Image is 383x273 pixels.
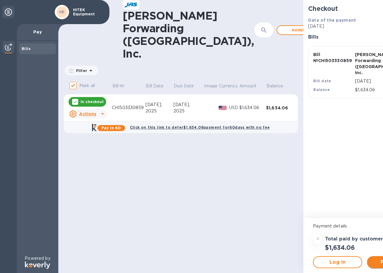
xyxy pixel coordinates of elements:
[146,83,171,89] span: Bill Date
[174,83,202,89] span: Due Date
[229,105,239,111] p: USD
[313,52,353,64] p: Bill № CHI503330859
[112,83,125,89] p: Bill №
[73,8,103,16] p: HITEK Equipment
[81,99,104,104] p: In checkout
[239,105,266,111] div: $1,634.06
[318,259,357,266] span: Log in
[313,87,330,92] b: Balance
[266,105,293,111] div: $1,634.06
[79,111,96,116] u: Actions
[313,256,362,268] button: Log in
[267,83,291,89] span: Balance
[79,83,95,89] p: Mark all
[313,79,331,83] b: Bill date
[101,126,121,130] b: Pay in 60
[174,83,194,89] p: Due Date
[219,83,238,89] p: Currency
[277,25,322,35] button: Addbill
[25,255,50,262] p: Powered by
[173,108,204,114] div: 2025
[146,108,173,114] div: 2025
[112,83,133,89] span: Bill №
[282,27,316,34] span: Add bill
[25,262,50,269] img: Logo
[313,234,323,244] div: =
[146,102,173,108] div: [DATE],
[267,83,283,89] p: Balance
[240,83,264,89] span: Amount
[74,68,87,73] p: Filter
[130,125,270,130] b: Click on this link to defer $1,634.06 payment for 60 days with no fee
[123,9,254,60] h1: [PERSON_NAME] Forwarding ([GEOGRAPHIC_DATA]), Inc.
[59,10,65,14] b: HE
[204,83,217,89] p: Image
[173,102,204,108] div: [DATE],
[22,46,31,51] b: Bills
[219,106,227,110] img: USD
[308,18,356,23] b: Date of the payment
[146,83,164,89] p: Bill Date
[325,244,354,251] h2: $1,634.06
[325,236,383,242] h3: Total paid by customer
[112,105,146,111] div: CHI503330859
[22,29,54,35] p: Pay
[240,83,256,89] p: Amount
